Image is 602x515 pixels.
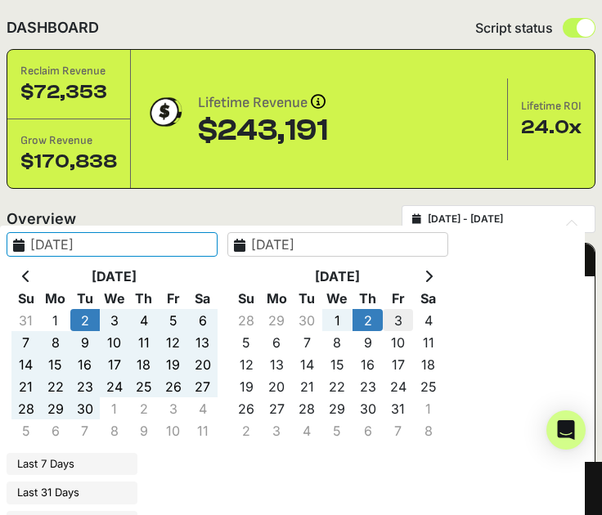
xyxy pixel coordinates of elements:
[322,419,353,441] td: 5
[322,375,353,397] td: 22
[100,353,129,375] td: 17
[100,419,129,441] td: 8
[262,309,292,331] td: 29
[11,397,41,419] td: 28
[70,375,100,397] td: 23
[41,331,70,353] td: 8
[7,481,137,504] li: Last 31 Days
[292,353,322,375] td: 14
[262,331,292,353] td: 6
[129,287,159,309] th: Th
[231,353,262,375] td: 12
[231,397,262,419] td: 26
[129,309,159,331] td: 4
[262,397,292,419] td: 27
[262,375,292,397] td: 20
[353,309,383,331] td: 2
[521,114,582,141] div: 24.0x
[322,397,353,419] td: 29
[521,98,582,114] div: Lifetime ROI
[159,375,188,397] td: 26
[41,419,70,441] td: 6
[129,353,159,375] td: 18
[159,287,188,309] th: Fr
[129,331,159,353] td: 11
[70,353,100,375] td: 16
[262,353,292,375] td: 13
[292,331,322,353] td: 7
[20,79,117,105] div: $72,353
[353,375,383,397] td: 23
[70,287,100,309] th: Tu
[100,375,129,397] td: 24
[188,309,218,331] td: 6
[231,419,262,441] td: 2
[413,309,443,331] td: 4
[292,309,322,331] td: 30
[11,287,41,309] th: Su
[383,419,413,441] td: 7
[7,16,99,39] h2: DASHBOARD
[262,265,414,287] th: [DATE]
[231,287,262,309] th: Su
[231,309,262,331] td: 28
[188,397,218,419] td: 4
[353,419,383,441] td: 6
[144,92,185,132] img: dollar-coin-05c43ed7efb7bc0c12610022525b4bbbb207c7efeef5aecc26f025e68dcafac9.png
[100,331,129,353] td: 10
[188,331,218,353] td: 13
[70,397,100,419] td: 30
[353,331,383,353] td: 9
[292,287,322,309] th: Tu
[41,265,188,287] th: [DATE]
[159,309,188,331] td: 5
[159,419,188,441] td: 10
[475,18,553,38] span: Script status
[129,375,159,397] td: 25
[11,309,41,331] td: 31
[353,397,383,419] td: 30
[159,353,188,375] td: 19
[188,287,218,309] th: Sa
[383,331,413,353] td: 10
[70,309,100,331] td: 2
[70,331,100,353] td: 9
[262,419,292,441] td: 3
[7,453,137,476] li: Last 7 Days
[292,419,322,441] td: 4
[159,397,188,419] td: 3
[413,353,443,375] td: 18
[231,375,262,397] td: 19
[100,309,129,331] td: 3
[188,375,218,397] td: 27
[383,309,413,331] td: 3
[383,375,413,397] td: 24
[70,419,100,441] td: 7
[353,287,383,309] th: Th
[383,287,413,309] th: Fr
[41,397,70,419] td: 29
[353,353,383,375] td: 16
[413,287,443,309] th: Sa
[11,331,41,353] td: 7
[413,375,443,397] td: 25
[292,397,322,419] td: 28
[7,208,76,231] h2: Overview
[129,419,159,441] td: 9
[383,353,413,375] td: 17
[231,331,262,353] td: 5
[413,419,443,441] td: 8
[41,353,70,375] td: 15
[322,309,353,331] td: 1
[322,287,353,309] th: We
[11,419,41,441] td: 5
[188,419,218,441] td: 11
[413,397,443,419] td: 1
[100,397,129,419] td: 1
[188,353,218,375] td: 20
[41,309,70,331] td: 1
[20,132,117,149] div: Grow Revenue
[100,287,129,309] th: We
[292,375,322,397] td: 21
[262,287,292,309] th: Mo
